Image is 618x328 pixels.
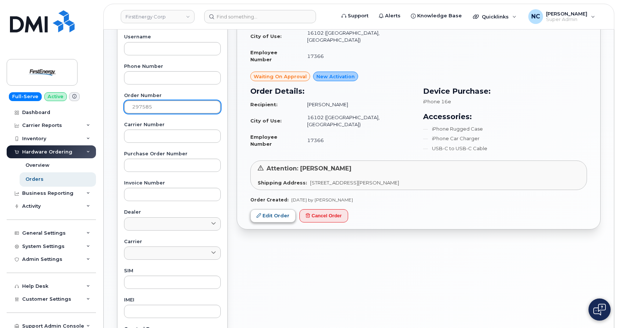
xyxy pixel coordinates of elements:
strong: Order Created: [250,197,288,203]
span: [PERSON_NAME] [546,11,587,17]
div: Quicklinks [468,9,522,24]
div: Nicholas Capella [523,9,600,24]
strong: Shipping Address: [258,180,307,186]
h3: Accessories: [423,111,587,122]
h3: Device Purchase: [423,86,587,97]
a: FirstEnergy Corp [121,10,195,23]
span: Super Admin [546,17,587,23]
label: Username [124,35,221,39]
label: Order Number [124,93,221,98]
span: Knowledge Base [417,12,462,20]
strong: Recipient: [250,101,278,107]
button: Cancel Order [299,209,348,223]
span: Waiting On Approval [254,73,307,80]
span: Quicklinks [482,14,509,20]
td: 17366 [301,46,414,66]
span: iPhone 16e [423,99,451,104]
strong: City of Use: [250,33,282,39]
span: New Activation [316,73,355,80]
li: USB-C to USB-C Cable [423,145,587,152]
a: Support [336,8,374,23]
span: Support [348,12,368,20]
td: [PERSON_NAME] [301,98,414,111]
span: [STREET_ADDRESS][PERSON_NAME] [310,180,399,186]
a: Knowledge Base [406,8,467,23]
strong: Employee Number [250,134,277,147]
label: Phone Number [124,64,221,69]
img: Open chat [593,304,606,315]
h3: Order Details: [250,86,414,97]
label: SIM [124,269,221,273]
label: Carrier Number [124,122,221,127]
a: Edit Order [250,209,296,223]
td: 17366 [301,131,414,150]
span: [DATE] by [PERSON_NAME] [291,197,353,203]
li: iPhone Car Charger [423,135,587,142]
strong: Employee Number [250,49,277,62]
strong: City of Use: [250,118,282,124]
td: 16102 ([GEOGRAPHIC_DATA], [GEOGRAPHIC_DATA]) [301,27,414,46]
label: Carrier [124,239,221,244]
label: Purchase Order Number [124,152,221,156]
span: NC [531,12,540,21]
label: Invoice Number [124,181,221,186]
a: Alerts [374,8,406,23]
label: IMEI [124,298,221,303]
li: iPhone Rugged Case [423,125,587,132]
td: 16102 ([GEOGRAPHIC_DATA], [GEOGRAPHIC_DATA]) [301,111,414,131]
span: Attention: [PERSON_NAME] [267,165,351,172]
span: Alerts [385,12,401,20]
input: Find something... [204,10,316,23]
label: Dealer [124,210,221,215]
